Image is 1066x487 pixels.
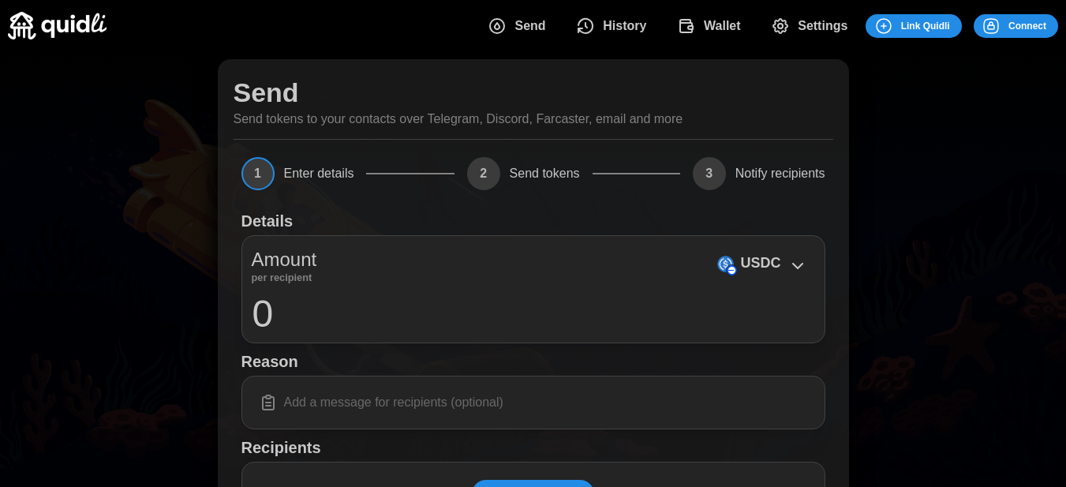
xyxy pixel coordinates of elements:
input: 0 [252,294,815,333]
button: Connect [974,14,1058,38]
button: 1Enter details [241,157,354,190]
button: History [564,9,665,43]
button: Wallet [664,9,758,43]
p: per recipient [252,274,317,282]
h1: Reason [241,351,825,372]
h1: Details [241,211,294,231]
button: Settings [759,9,866,43]
span: 2 [467,157,500,190]
button: Send [476,9,564,43]
span: Enter details [284,167,354,180]
span: Send tokens [510,167,580,180]
span: Link Quidli [901,15,950,37]
span: Settings [798,10,847,42]
span: 1 [241,157,275,190]
button: 2Send tokens [467,157,580,190]
h1: Send [234,75,299,110]
span: Connect [1008,15,1046,37]
p: Send tokens to your contacts over Telegram, Discord, Farcaster, email and more [234,110,683,129]
h1: Recipients [241,437,825,458]
img: USDC (on Base) [717,256,734,272]
img: Quidli [8,12,107,39]
span: Send [514,10,545,42]
span: Notify recipients [735,167,825,180]
span: Wallet [704,10,741,42]
span: History [603,10,646,42]
p: Amount [252,245,317,274]
button: 3Notify recipients [693,157,825,190]
p: USDC [740,252,780,275]
span: 3 [693,157,726,190]
input: Add a message for recipients (optional) [252,386,815,419]
button: Link Quidli [866,14,961,38]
